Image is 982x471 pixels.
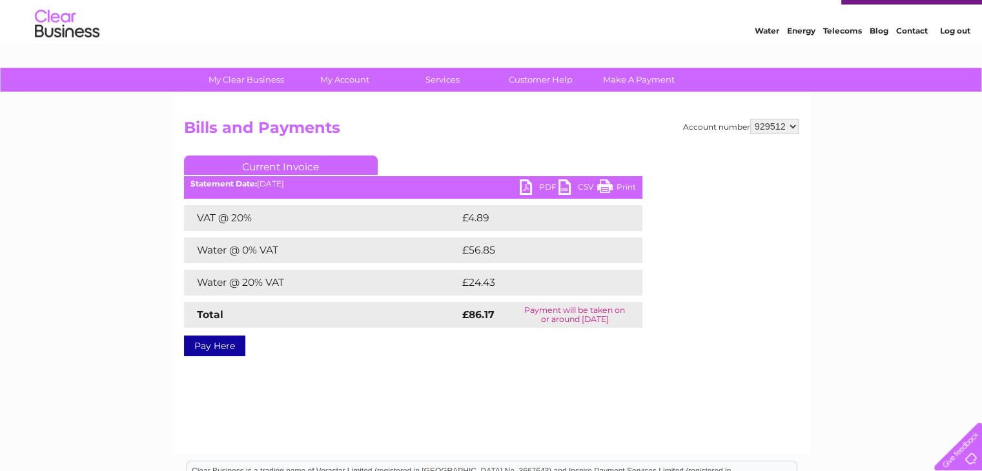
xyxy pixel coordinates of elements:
td: Water @ 0% VAT [184,237,459,263]
a: Contact [896,55,928,65]
td: Water @ 20% VAT [184,270,459,296]
strong: Total [197,308,223,321]
a: Energy [787,55,815,65]
img: logo.png [34,34,100,73]
div: Account number [683,119,799,134]
h2: Bills and Payments [184,119,799,143]
a: Log out [939,55,970,65]
td: £56.85 [459,237,617,263]
a: My Account [291,68,398,92]
b: Statement Date: [190,179,257,188]
a: My Clear Business [193,68,300,92]
a: Pay Here [184,336,245,356]
a: Make A Payment [586,68,692,92]
td: Payment will be taken on or around [DATE] [507,302,642,328]
a: Blog [870,55,888,65]
a: Services [389,68,496,92]
a: Customer Help [487,68,594,92]
a: Print [597,179,636,198]
strong: £86.17 [462,308,495,321]
div: [DATE] [184,179,642,188]
a: PDF [520,179,558,198]
td: £24.43 [459,270,617,296]
a: Current Invoice [184,155,378,175]
a: 0333 014 3131 [739,6,828,23]
a: CSV [558,179,597,198]
td: £4.89 [459,205,613,231]
a: Telecoms [823,55,862,65]
a: Water [755,55,779,65]
div: Clear Business is a trading name of Verastar Limited (registered in [GEOGRAPHIC_DATA] No. 3667643... [187,7,797,63]
td: VAT @ 20% [184,205,459,231]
